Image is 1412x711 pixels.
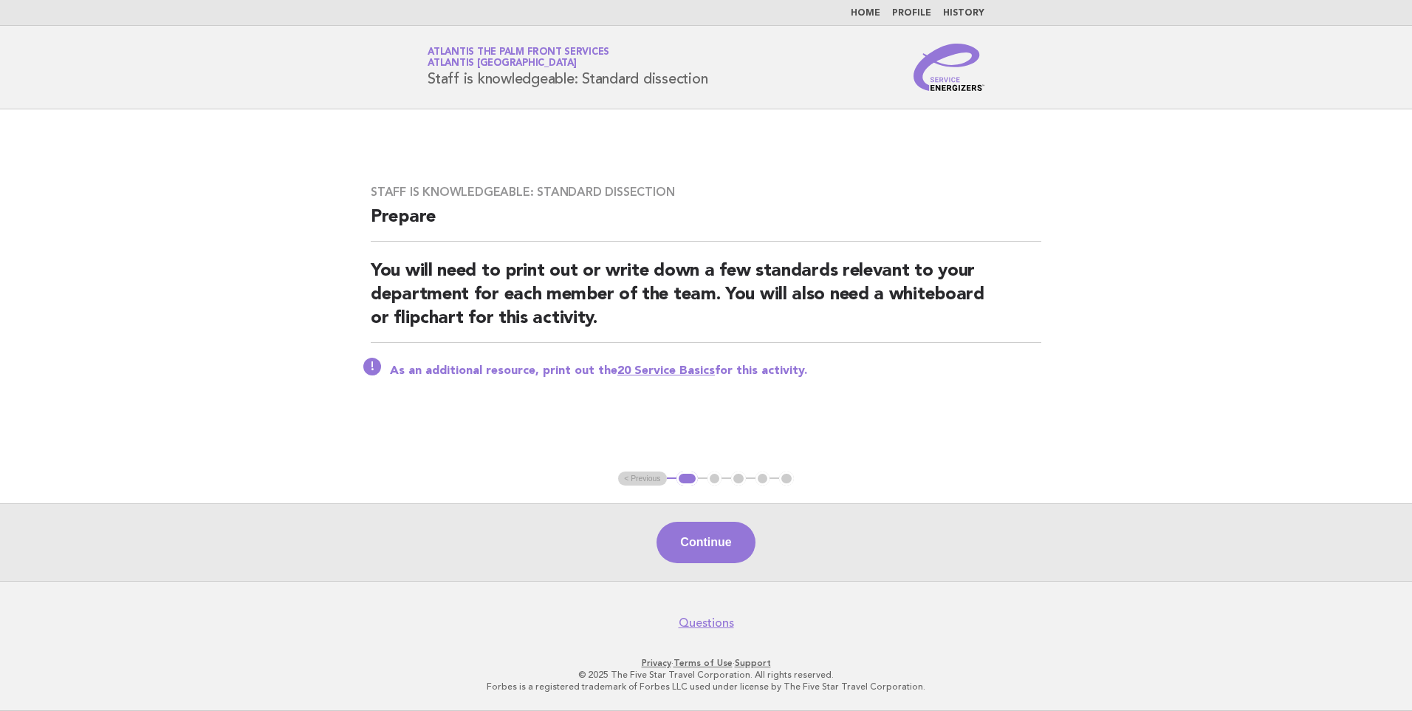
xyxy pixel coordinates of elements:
p: As an additional resource, print out the for this activity. [390,364,1041,378]
h1: Staff is knowledgeable: Standard dissection [428,48,707,86]
button: 1 [676,472,698,486]
h2: Prepare [371,205,1041,242]
h3: Staff is knowledgeable: Standard dissection [371,185,1041,200]
a: Privacy [642,658,671,668]
a: Support [735,658,771,668]
p: · · [254,657,1158,669]
p: © 2025 The Five Star Travel Corporation. All rights reserved. [254,669,1158,681]
a: History [943,9,984,18]
a: Atlantis The Palm Front ServicesAtlantis [GEOGRAPHIC_DATA] [428,47,609,68]
span: Atlantis [GEOGRAPHIC_DATA] [428,59,577,69]
h2: You will need to print out or write down a few standards relevant to your department for each mem... [371,259,1041,343]
a: Profile [892,9,931,18]
a: Terms of Use [674,658,733,668]
img: Service Energizers [914,44,984,91]
button: Continue [657,522,755,563]
a: Home [851,9,880,18]
p: Forbes is a registered trademark of Forbes LLC used under license by The Five Star Travel Corpora... [254,681,1158,693]
a: 20 Service Basics [617,365,715,377]
a: Questions [679,616,734,630]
